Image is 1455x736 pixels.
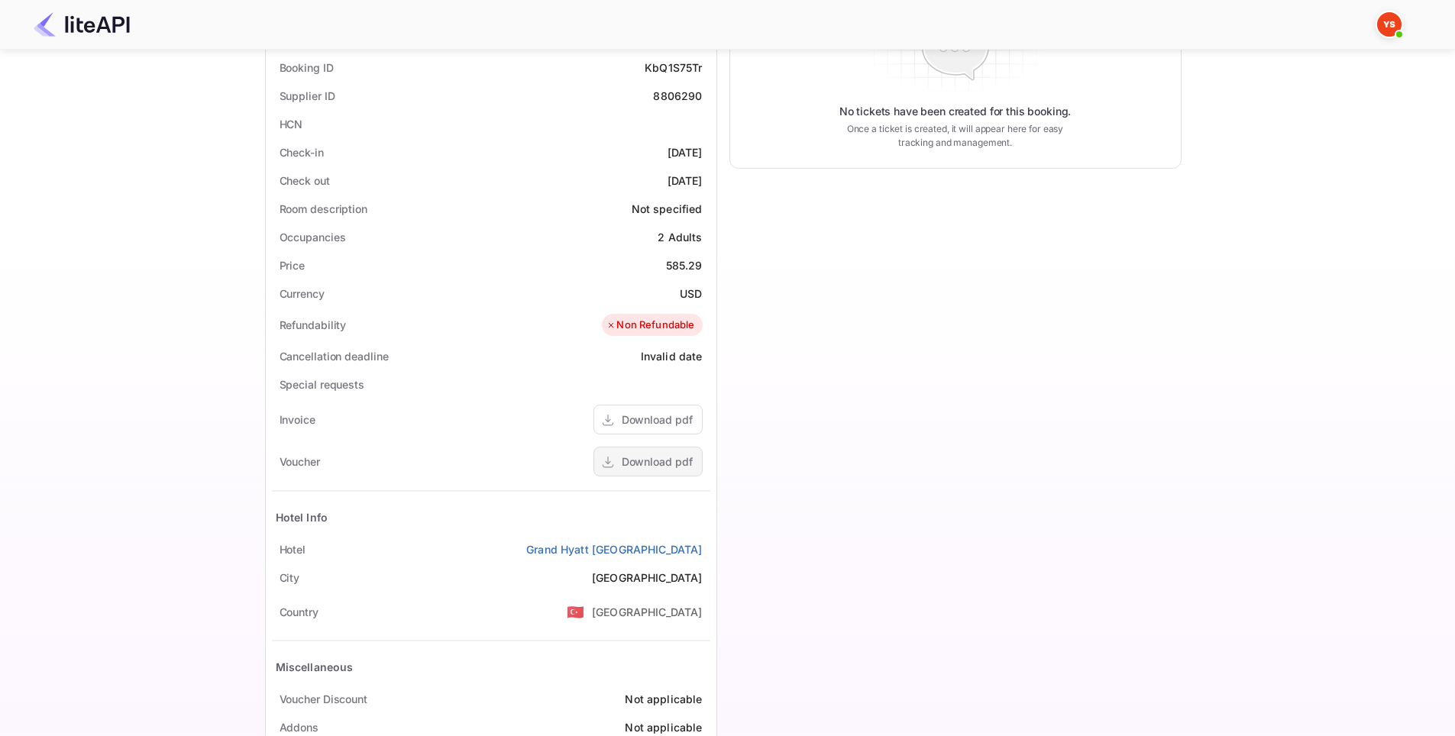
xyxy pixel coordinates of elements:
div: [DATE] [668,144,703,160]
p: Once a ticket is created, it will appear here for easy tracking and management. [835,122,1076,150]
p: No tickets have been created for this booking. [839,104,1072,119]
div: Check-in [280,144,324,160]
div: Refundability [280,317,347,333]
div: City [280,570,300,586]
div: Non Refundable [606,318,694,333]
img: LiteAPI Logo [34,12,130,37]
div: [GEOGRAPHIC_DATA] [592,604,703,620]
div: Miscellaneous [276,659,354,675]
div: Not applicable [625,719,702,735]
div: Not specified [632,201,703,217]
div: Voucher [280,454,320,470]
div: Invalid date [641,348,703,364]
div: Occupancies [280,229,346,245]
div: Supplier ID [280,88,335,104]
div: Special requests [280,376,364,392]
div: KbQ1S75Tr [645,60,702,76]
div: Addons [280,719,318,735]
div: Hotel [280,541,306,557]
div: Hotel Info [276,509,328,525]
div: 585.29 [666,257,703,273]
div: Booking ID [280,60,334,76]
div: 8806290 [653,88,702,104]
div: Cancellation deadline [280,348,389,364]
div: Check out [280,173,330,189]
div: [DATE] [668,173,703,189]
div: Voucher Discount [280,691,367,707]
div: Price [280,257,306,273]
div: Currency [280,286,325,302]
div: 2 Adults [658,229,702,245]
img: Yandex Support [1377,12,1402,37]
a: Grand Hyatt [GEOGRAPHIC_DATA] [526,541,702,557]
div: USD [680,286,702,302]
div: Invoice [280,412,315,428]
div: [GEOGRAPHIC_DATA] [592,570,703,586]
div: Download pdf [622,454,693,470]
div: HCN [280,116,303,132]
span: United States [567,598,584,625]
div: Room description [280,201,367,217]
div: Not applicable [625,691,702,707]
div: Country [280,604,318,620]
div: Download pdf [622,412,693,428]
